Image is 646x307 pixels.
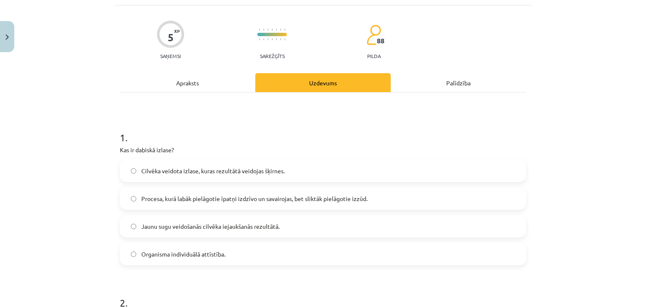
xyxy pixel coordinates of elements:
img: icon-short-line-57e1e144782c952c97e751825c79c345078a6d821885a25fce030b3d8c18986b.svg [263,38,264,40]
div: Uzdevums [255,73,391,92]
div: Palīdzība [391,73,526,92]
span: Organisma individuālā attīstība. [141,250,225,259]
span: 88 [377,37,384,45]
input: Cilvēka veidota izlase, kuras rezultātā veidojas šķirnes. [131,168,136,174]
img: icon-short-line-57e1e144782c952c97e751825c79c345078a6d821885a25fce030b3d8c18986b.svg [263,29,264,31]
img: icon-short-line-57e1e144782c952c97e751825c79c345078a6d821885a25fce030b3d8c18986b.svg [259,29,260,31]
span: Jaunu sugu veidošanās cilvēka iejaukšanās rezultātā. [141,222,280,231]
p: Saņemsi [157,53,184,59]
img: icon-short-line-57e1e144782c952c97e751825c79c345078a6d821885a25fce030b3d8c18986b.svg [284,38,285,40]
img: icon-close-lesson-0947bae3869378f0d4975bcd49f059093ad1ed9edebbc8119c70593378902aed.svg [5,34,9,40]
img: icon-short-line-57e1e144782c952c97e751825c79c345078a6d821885a25fce030b3d8c18986b.svg [272,29,273,31]
img: icon-short-line-57e1e144782c952c97e751825c79c345078a6d821885a25fce030b3d8c18986b.svg [272,38,273,40]
input: Organisma individuālā attīstība. [131,251,136,257]
span: XP [174,29,180,33]
p: pilda [367,53,381,59]
input: Procesa, kurā labāk pielāgotie īpatņi izdzīvo un savairojas, bet sliktāk pielāgotie izzūd. [131,196,136,201]
img: icon-short-line-57e1e144782c952c97e751825c79c345078a6d821885a25fce030b3d8c18986b.svg [276,38,277,40]
img: icon-short-line-57e1e144782c952c97e751825c79c345078a6d821885a25fce030b3d8c18986b.svg [284,29,285,31]
img: icon-short-line-57e1e144782c952c97e751825c79c345078a6d821885a25fce030b3d8c18986b.svg [280,29,281,31]
h1: 1 . [120,117,526,143]
p: Sarežģīts [260,53,285,59]
img: icon-short-line-57e1e144782c952c97e751825c79c345078a6d821885a25fce030b3d8c18986b.svg [276,29,277,31]
img: students-c634bb4e5e11cddfef0936a35e636f08e4e9abd3cc4e673bd6f9a4125e45ecb1.svg [366,24,381,45]
p: Kas ir dabiskā izlase? [120,146,526,154]
img: icon-short-line-57e1e144782c952c97e751825c79c345078a6d821885a25fce030b3d8c18986b.svg [259,38,260,40]
span: Cilvēka veidota izlase, kuras rezultātā veidojas šķirnes. [141,167,285,175]
span: Procesa, kurā labāk pielāgotie īpatņi izdzīvo un savairojas, bet sliktāk pielāgotie izzūd. [141,194,368,203]
div: 5 [168,32,174,43]
input: Jaunu sugu veidošanās cilvēka iejaukšanās rezultātā. [131,224,136,229]
img: icon-short-line-57e1e144782c952c97e751825c79c345078a6d821885a25fce030b3d8c18986b.svg [280,38,281,40]
div: Apraksts [120,73,255,92]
